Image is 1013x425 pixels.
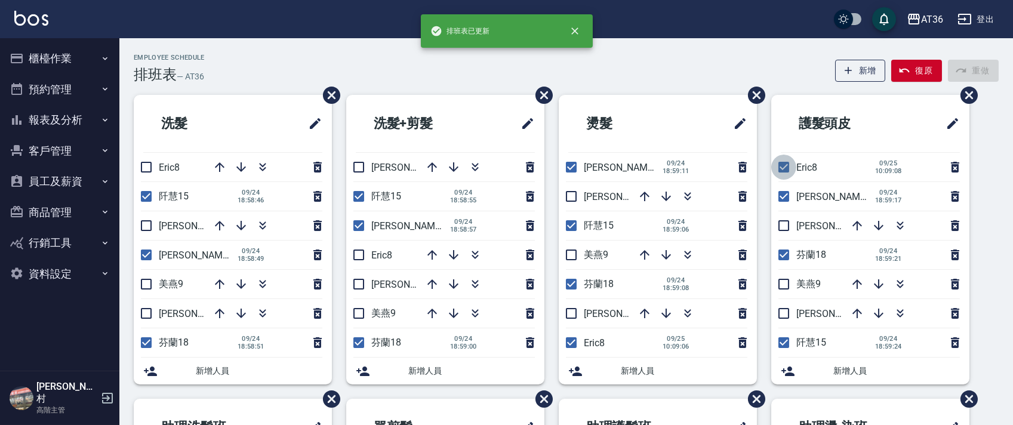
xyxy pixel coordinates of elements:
span: 18:58:55 [450,196,477,204]
span: 修改班表的標題 [301,109,322,138]
span: 18:59:21 [875,255,902,263]
span: 修改班表的標題 [938,109,960,138]
span: 新增人員 [621,365,747,377]
span: 09/25 [663,335,689,343]
span: 新增人員 [408,365,535,377]
span: 新增人員 [833,365,960,377]
span: 刪除班表 [526,381,555,417]
span: [PERSON_NAME]16 [371,220,454,232]
span: [PERSON_NAME]6 [796,220,873,232]
span: 阡慧15 [371,190,401,202]
span: 刪除班表 [526,78,555,113]
span: 18:59:06 [663,226,689,233]
span: 刪除班表 [314,78,342,113]
span: [PERSON_NAME]16 [796,191,879,202]
span: [PERSON_NAME]11 [371,162,454,173]
span: Eric8 [584,337,605,349]
span: 18:59:00 [450,343,477,350]
button: AT36 [902,7,948,32]
span: 芬蘭18 [371,337,401,348]
img: Person [10,386,33,410]
span: 芬蘭18 [796,249,826,260]
span: 刪除班表 [739,78,767,113]
button: close [562,18,588,44]
button: save [872,7,896,31]
div: 新增人員 [771,358,969,384]
button: 新增 [835,60,886,82]
div: 新增人員 [134,358,332,384]
button: 客戶管理 [5,135,115,167]
span: 刪除班表 [952,381,980,417]
span: 09/24 [875,247,902,255]
span: 18:59:08 [663,284,689,292]
h5: [PERSON_NAME]村 [36,381,97,405]
h2: 洗髮+剪髮 [356,102,482,145]
span: 09/24 [238,335,264,343]
span: 阡慧15 [584,220,614,231]
span: 刪除班表 [314,381,342,417]
span: [PERSON_NAME]11 [796,308,879,319]
span: 09/24 [663,159,689,167]
span: 09/24 [238,247,264,255]
span: 18:58:57 [450,226,477,233]
span: 09/24 [875,335,902,343]
button: 復原 [891,60,942,82]
span: 阡慧15 [159,190,189,202]
span: [PERSON_NAME]6 [584,308,661,319]
span: 18:59:24 [875,343,902,350]
span: 阡慧15 [796,337,826,348]
h2: 護髮頭皮 [781,102,904,145]
span: 09/24 [450,189,477,196]
span: Eric8 [159,162,180,173]
span: Eric8 [796,162,817,173]
span: 10:09:06 [663,343,689,350]
span: [PERSON_NAME]6 [371,279,448,290]
span: 芬蘭18 [159,337,189,348]
span: 美燕9 [584,249,608,260]
span: [PERSON_NAME]16 [584,162,666,173]
button: 資料設定 [5,258,115,290]
span: 刪除班表 [952,78,980,113]
span: 18:59:11 [663,167,689,175]
button: 櫃檯作業 [5,43,115,74]
span: 09/24 [238,189,264,196]
span: 美燕9 [371,307,396,319]
div: AT36 [921,12,943,27]
span: 09/24 [875,189,902,196]
span: 刪除班表 [739,381,767,417]
span: Eric8 [371,250,392,261]
div: 新增人員 [559,358,757,384]
h2: 洗髮 [143,102,253,145]
button: 預約管理 [5,74,115,105]
p: 高階主管 [36,405,97,415]
span: [PERSON_NAME]11 [159,308,241,319]
button: 報表及分析 [5,104,115,135]
span: [PERSON_NAME]11 [584,191,666,202]
span: [PERSON_NAME]6 [159,220,236,232]
div: 新增人員 [346,358,544,384]
span: 18:58:49 [238,255,264,263]
span: 美燕9 [796,278,821,290]
span: 10:09:08 [875,167,902,175]
button: 員工及薪資 [5,166,115,197]
h2: 燙髮 [568,102,678,145]
button: 行銷工具 [5,227,115,258]
button: 登出 [953,8,999,30]
h2: Employee Schedule [134,54,205,61]
span: 09/24 [663,276,689,284]
h3: 排班表 [134,66,177,83]
span: 09/24 [450,218,477,226]
span: 修改班表的標題 [513,109,535,138]
h6: — AT36 [177,70,204,83]
span: 09/25 [875,159,902,167]
span: 18:58:51 [238,343,264,350]
span: 09/24 [450,335,477,343]
span: 09/24 [663,218,689,226]
span: 新增人員 [196,365,322,377]
span: 修改班表的標題 [726,109,747,138]
span: 美燕9 [159,278,183,290]
span: [PERSON_NAME]16 [159,250,241,261]
span: 排班表已更新 [430,25,490,37]
button: 商品管理 [5,197,115,228]
span: 芬蘭18 [584,278,614,290]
